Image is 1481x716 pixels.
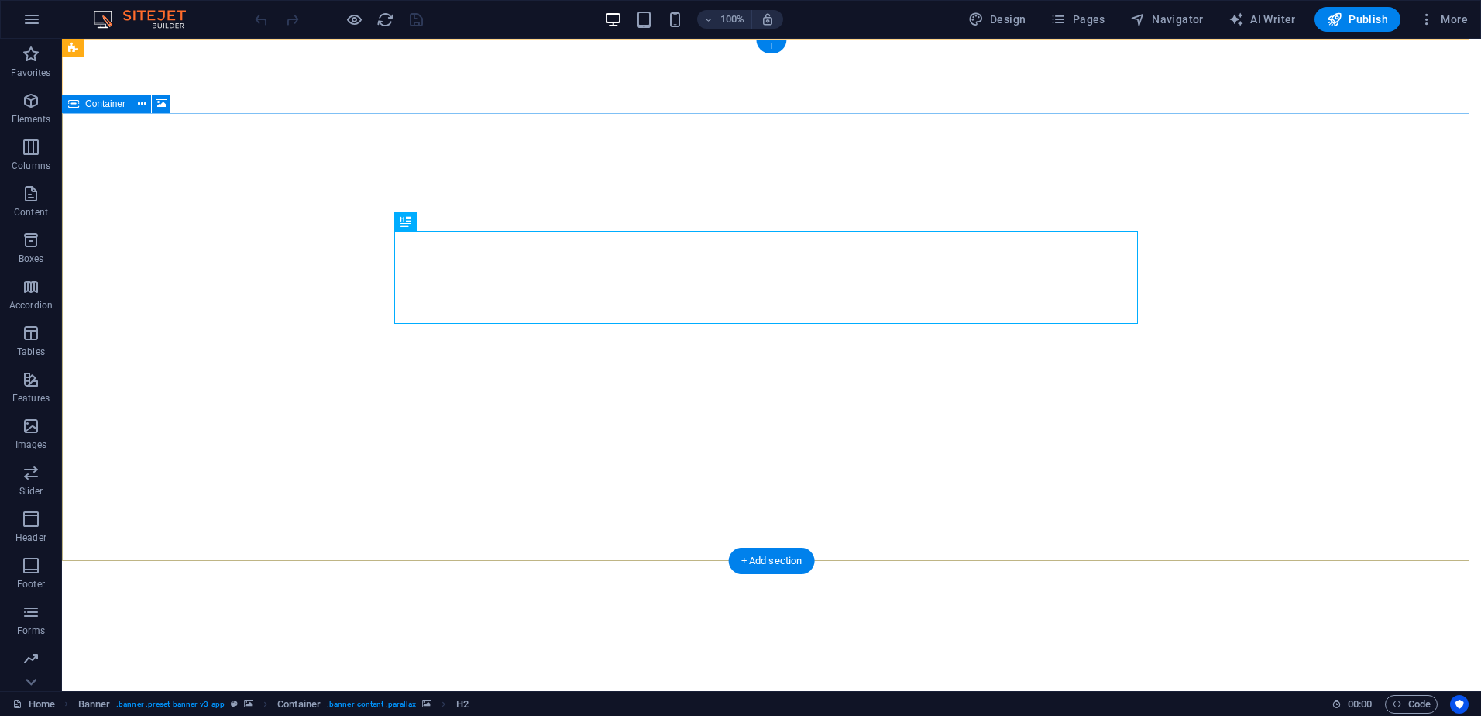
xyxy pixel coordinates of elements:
i: Reload page [376,11,394,29]
button: Code [1385,695,1438,714]
span: Click to select. Double-click to edit [456,695,469,714]
p: Features [12,392,50,404]
p: Accordion [9,299,53,312]
span: . banner .preset-banner-v3-app [116,695,225,714]
button: Navigator [1124,7,1210,32]
button: Pages [1044,7,1111,32]
i: This element contains a background [244,700,253,708]
button: reload [376,10,394,29]
button: Usercentrics [1450,695,1469,714]
h6: Session time [1332,695,1373,714]
nav: breadcrumb [78,695,469,714]
button: Design [962,7,1033,32]
span: Code [1392,695,1431,714]
p: Footer [17,578,45,590]
p: Tables [17,346,45,358]
span: More [1419,12,1468,27]
span: Design [968,12,1026,27]
button: Publish [1314,7,1400,32]
p: Content [14,206,48,219]
p: Elements [12,113,51,126]
p: Columns [12,160,50,172]
p: Header [15,532,46,544]
p: Slider [19,485,43,497]
img: Editor Logo [89,10,205,29]
span: : [1359,698,1361,710]
p: Boxes [19,253,44,265]
button: AI Writer [1222,7,1302,32]
i: This element contains a background [422,700,431,708]
button: More [1413,7,1474,32]
span: Pages [1050,12,1105,27]
p: Forms [17,625,45,637]
p: Images [15,439,47,451]
span: Container [85,99,125,108]
i: This element is a customizable preset [231,700,238,708]
a: Click to cancel selection. Double-click to open Pages [12,695,55,714]
div: + Add section [729,548,815,574]
span: Click to select. Double-click to edit [78,695,111,714]
span: . banner-content .parallax [327,695,416,714]
p: Favorites [11,67,50,79]
h6: 100% [720,10,745,29]
div: + [756,40,786,53]
span: Publish [1327,12,1388,27]
p: Marketing [9,671,52,683]
div: Design (Ctrl+Alt+Y) [962,7,1033,32]
span: Click to select. Double-click to edit [277,695,321,714]
span: AI Writer [1228,12,1296,27]
i: On resize automatically adjust zoom level to fit chosen device. [761,12,775,26]
button: Click here to leave preview mode and continue editing [345,10,363,29]
span: 00 00 [1348,695,1372,714]
span: Navigator [1130,12,1204,27]
button: 100% [697,10,752,29]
